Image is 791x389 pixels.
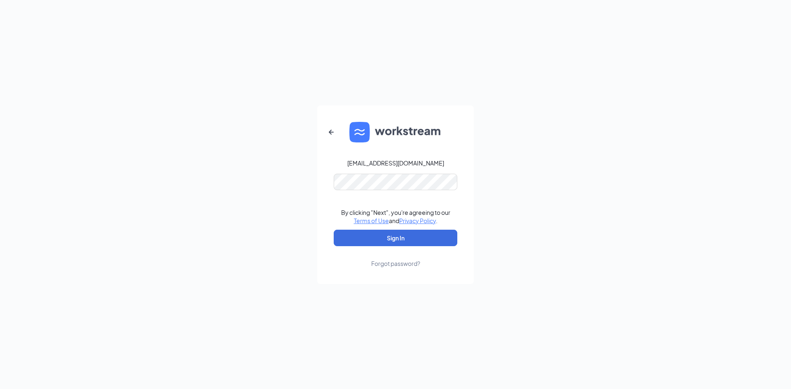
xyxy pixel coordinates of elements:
[349,122,442,142] img: WS logo and Workstream text
[354,217,389,224] a: Terms of Use
[326,127,336,137] svg: ArrowLeftNew
[334,230,457,246] button: Sign In
[399,217,436,224] a: Privacy Policy
[371,246,420,268] a: Forgot password?
[321,122,341,142] button: ArrowLeftNew
[347,159,444,167] div: [EMAIL_ADDRESS][DOMAIN_NAME]
[341,208,450,225] div: By clicking "Next", you're agreeing to our and .
[371,259,420,268] div: Forgot password?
